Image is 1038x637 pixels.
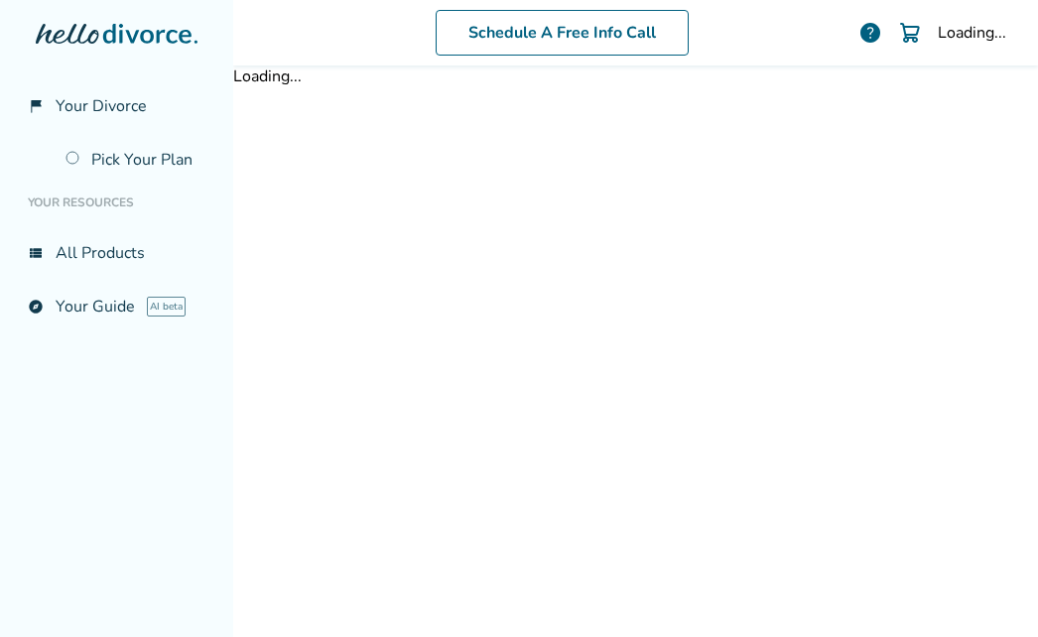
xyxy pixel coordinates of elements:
[16,230,217,276] a: view_listAll Products
[938,22,1006,44] div: Loading...
[16,183,217,222] li: Your Resources
[436,10,689,56] a: Schedule A Free Info Call
[898,21,922,45] img: Cart
[858,21,882,45] a: help
[28,98,44,114] span: flag_2
[54,137,217,183] a: Pick Your Plan
[233,65,1038,87] div: Loading...
[147,297,186,317] span: AI beta
[16,83,217,129] a: flag_2Your Divorce
[28,299,44,315] span: explore
[16,284,217,329] a: exploreYour GuideAI beta
[56,95,147,117] span: Your Divorce
[28,245,44,261] span: view_list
